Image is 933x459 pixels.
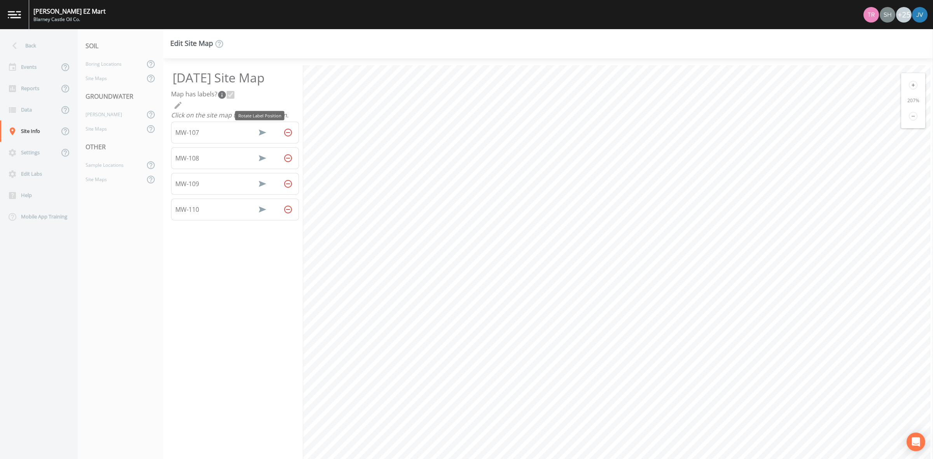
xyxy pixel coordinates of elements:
input: Map has labels?If your map has location names, check this so we don't add our own labels to reports. [227,91,234,99]
div: Open Intercom Messenger [907,433,925,451]
span: MW-108 [175,154,199,163]
span: MW-110 [175,205,199,214]
span: Map has labels? [171,90,227,98]
div: SOIL [78,35,163,57]
div: Edit Site Map [170,39,224,49]
a: Site Maps [78,172,145,187]
a: Site Maps [78,71,145,86]
img: 939099765a07141c2f55256aeaad4ea5 [863,7,879,23]
div: Rotate Label Position [235,111,285,120]
a: Boring Locations [78,57,145,71]
img: d880935ebd2e17e4df7e3e183e9934ef [912,7,928,23]
button: Rotate Label Position [256,152,269,165]
button: Remove Well [281,152,295,165]
button: Remove Well [281,203,295,216]
div: [DATE] Site Map [171,69,266,86]
div: [PERSON_NAME] EZ Mart [33,7,106,16]
img: logo [8,11,21,18]
a: [PERSON_NAME] [78,107,145,122]
a: Sample Locations [78,158,145,172]
button: Rotate Label Position [256,177,269,190]
div: 207 % [901,97,925,104]
div: OTHER [78,136,163,158]
i: Click on the site map to place a location. [171,111,288,119]
img: 726fd29fcef06c5d4d94ec3380ebb1a1 [880,7,895,23]
div: +25 [896,7,912,23]
div: Travis Kirin [863,7,879,23]
span: MW-107 [175,128,199,137]
button: Rotate Label Position [256,203,269,216]
div: GROUNDWATER [78,86,163,107]
a: Site Maps [78,122,145,136]
div: shaynee@enviro-britesolutions.com [879,7,896,23]
div: Blarney Castle Oil Co. [33,16,106,23]
button: Remove Well [281,177,295,190]
button: Remove Well [281,126,295,139]
svg: If your map has location names, check this so we don't add our own labels to reports. [217,90,227,99]
span: MW-109 [175,179,199,188]
button: Rotate Label Position [256,126,269,139]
